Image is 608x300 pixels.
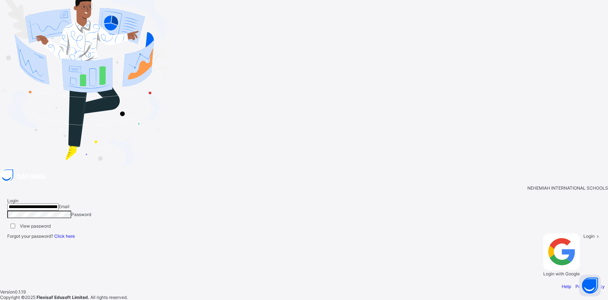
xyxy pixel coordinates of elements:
[575,284,605,289] a: Privacy Policy
[543,271,580,276] span: Login with Google
[7,233,75,239] span: Forgot your password?
[583,233,595,239] span: Login
[562,284,571,289] a: Help
[37,295,89,300] strong: Flexisaf Edusoft Limited.
[543,233,580,270] img: google.396cfc9801f0270233282035f929180a.svg
[54,233,75,239] a: Click here
[579,275,601,296] button: Open asap
[59,204,69,209] span: Email
[7,198,18,203] span: Login
[71,212,91,217] span: Password
[20,223,51,229] label: View password
[527,185,608,191] span: NEHEMIAH INTERNATIONAL SCHOOLS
